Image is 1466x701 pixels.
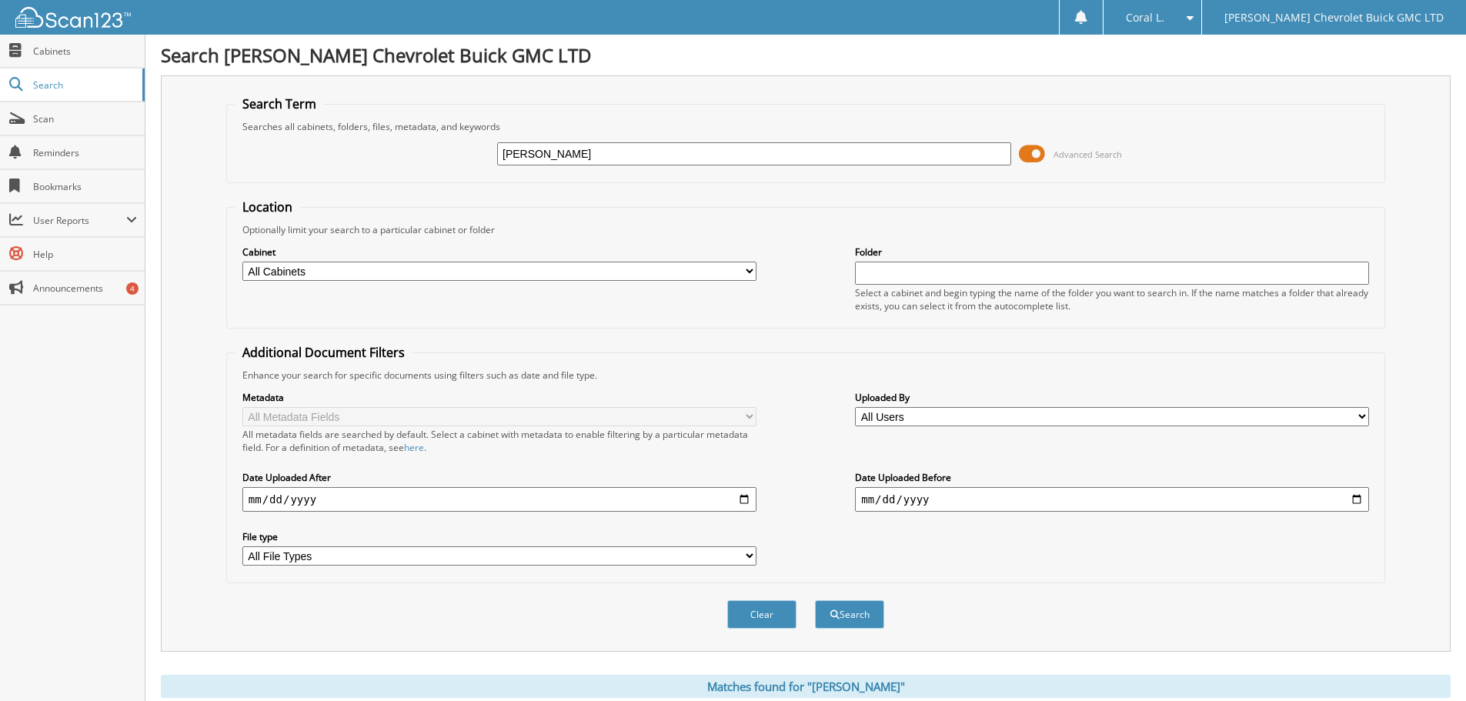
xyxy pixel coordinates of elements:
div: 4 [126,282,139,295]
span: Cabinets [33,45,137,58]
span: Bookmarks [33,180,137,193]
div: Select a cabinet and begin typing the name of the folder you want to search in. If the name match... [855,286,1369,312]
legend: Additional Document Filters [235,344,412,361]
span: Coral L. [1126,13,1164,22]
button: Search [815,600,884,629]
span: Scan [33,112,137,125]
span: Reminders [33,146,137,159]
span: Search [33,78,135,92]
span: Help [33,248,137,261]
button: Clear [727,600,796,629]
legend: Location [235,199,300,215]
a: here [404,441,424,454]
label: Date Uploaded After [242,471,756,484]
label: Metadata [242,391,756,404]
label: Folder [855,245,1369,259]
label: Uploaded By [855,391,1369,404]
span: Announcements [33,282,137,295]
span: [PERSON_NAME] Chevrolet Buick GMC LTD [1224,13,1444,22]
legend: Search Term [235,95,324,112]
span: Advanced Search [1054,149,1122,160]
div: All metadata fields are searched by default. Select a cabinet with metadata to enable filtering b... [242,428,756,454]
img: scan123-logo-white.svg [15,7,131,28]
div: Optionally limit your search to a particular cabinet or folder [235,223,1377,236]
div: Matches found for "[PERSON_NAME]" [161,675,1451,698]
span: User Reports [33,214,126,227]
div: Enhance your search for specific documents using filters such as date and file type. [235,369,1377,382]
input: start [242,487,756,512]
h1: Search [PERSON_NAME] Chevrolet Buick GMC LTD [161,42,1451,68]
div: Searches all cabinets, folders, files, metadata, and keywords [235,120,1377,133]
input: end [855,487,1369,512]
label: File type [242,530,756,543]
label: Date Uploaded Before [855,471,1369,484]
label: Cabinet [242,245,756,259]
